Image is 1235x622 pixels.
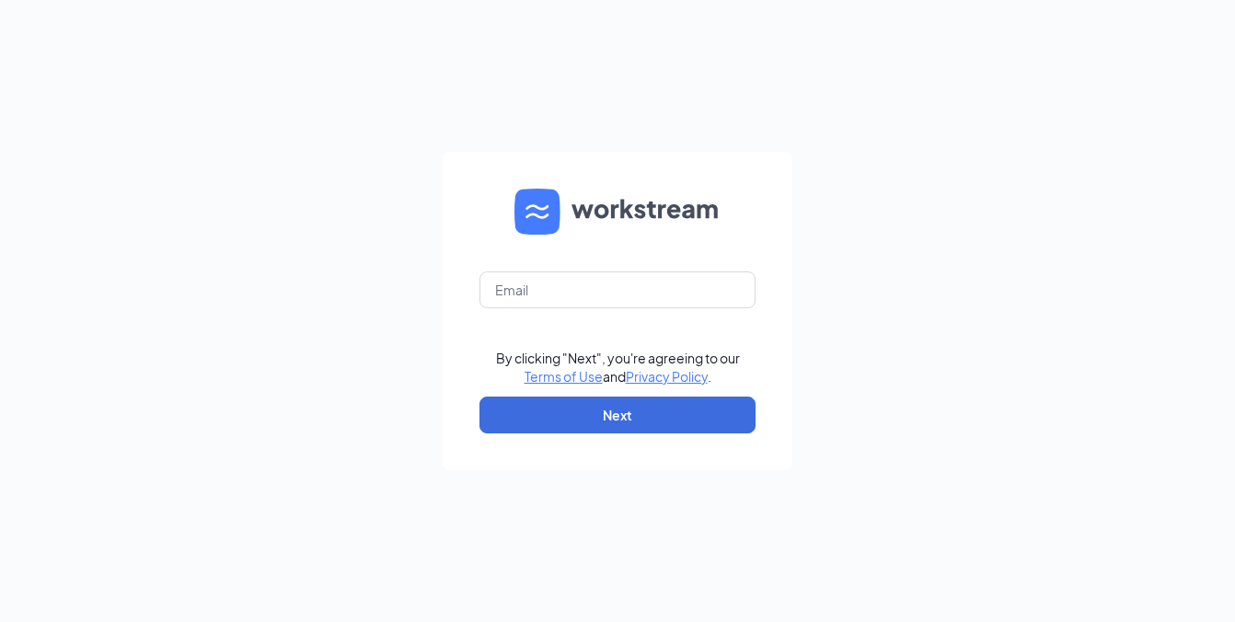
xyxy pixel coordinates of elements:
[626,368,708,385] a: Privacy Policy
[479,271,756,308] input: Email
[496,349,740,386] div: By clicking "Next", you're agreeing to our and .
[514,189,721,235] img: WS logo and Workstream text
[479,397,756,433] button: Next
[525,368,603,385] a: Terms of Use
